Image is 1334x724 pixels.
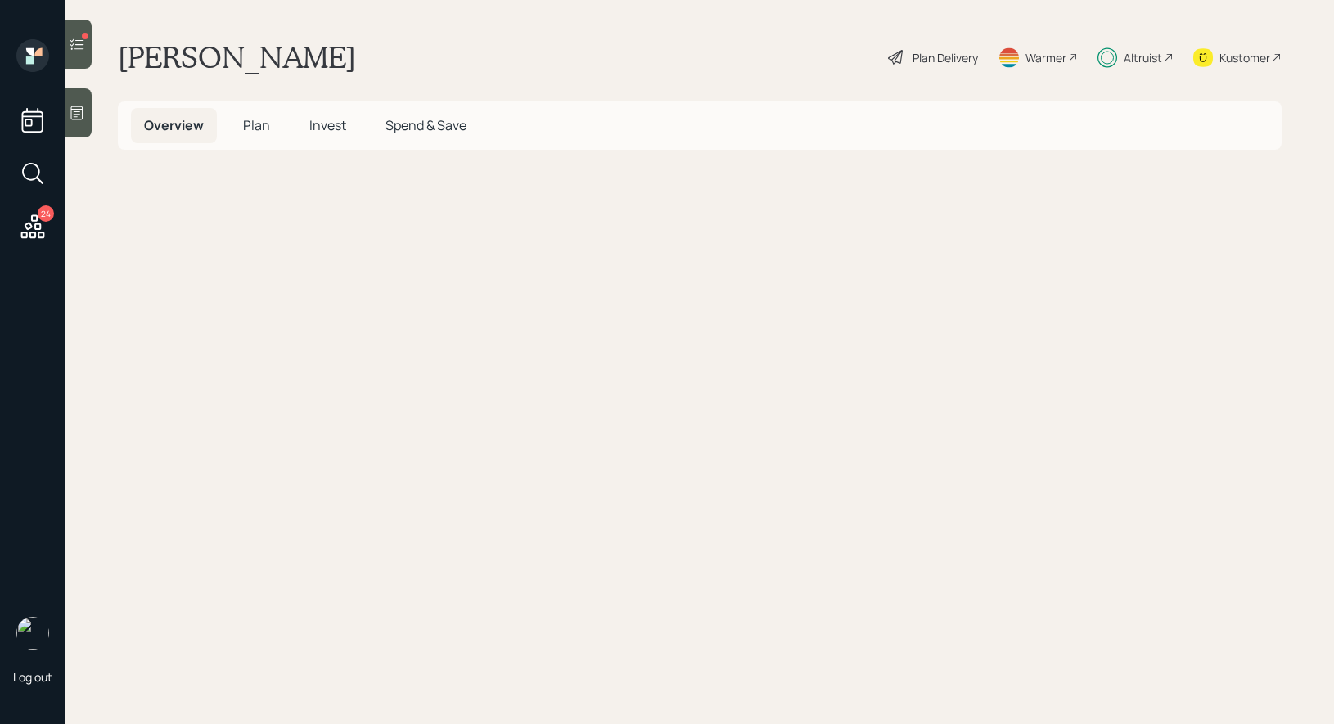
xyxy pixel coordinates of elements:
[309,116,346,134] span: Invest
[243,116,270,134] span: Plan
[144,116,204,134] span: Overview
[1219,49,1270,66] div: Kustomer
[1124,49,1162,66] div: Altruist
[118,39,356,75] h1: [PERSON_NAME]
[913,49,978,66] div: Plan Delivery
[16,617,49,650] img: treva-nostdahl-headshot.png
[13,669,52,685] div: Log out
[385,116,466,134] span: Spend & Save
[1025,49,1066,66] div: Warmer
[38,205,54,222] div: 24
